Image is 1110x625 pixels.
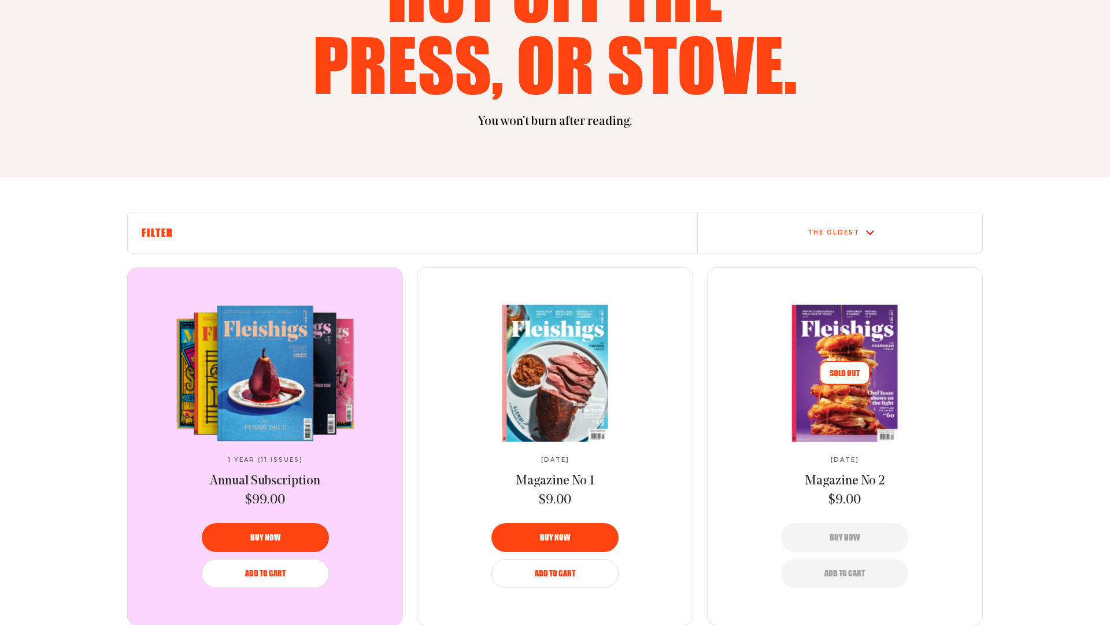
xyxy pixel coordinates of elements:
span: $99.00 [245,492,285,509]
img: Magazine No 1 [458,304,652,442]
button: Add to Cart [202,559,329,588]
p: You won't burn after reading. [127,113,983,131]
img: Annual Subscription [169,305,362,442]
a: Sold OutMagazine No 2Magazine No 2 [748,305,941,442]
h6: Filter [142,226,683,239]
span: Add to Cart [535,569,575,578]
span: Sold Out [819,361,870,385]
button: Buy now [781,523,908,552]
a: Annual Subscription [210,473,320,490]
button: Add to Cart [781,559,908,588]
span: 1 Year (11 Issues) [228,457,303,464]
span: Buy now [540,534,570,542]
span: $9.00 [539,492,571,509]
span: [DATE] [541,457,569,464]
span: Add to Cart [824,569,865,578]
span: $9.00 [828,492,861,509]
a: Magazine No 1 [516,473,594,490]
span: Buy now [830,534,860,542]
span: Annual Subscription [210,475,320,488]
span: [DATE] [831,457,859,464]
span: Buy now [250,534,280,542]
a: Magazine No 1Magazine No 1 [458,305,652,442]
div: The oldest [808,229,860,236]
span: Magazine No 2 [805,475,885,488]
img: Magazine No 2 [748,304,942,442]
span: Magazine No 1 [516,475,594,488]
a: Annual SubscriptionAnnual Subscription [169,305,362,442]
button: Buy now [491,523,619,552]
button: Buy now [202,523,329,552]
button: Add to Cart [491,559,619,588]
a: Magazine No 2 [805,473,885,490]
span: Add to Cart [245,569,286,578]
